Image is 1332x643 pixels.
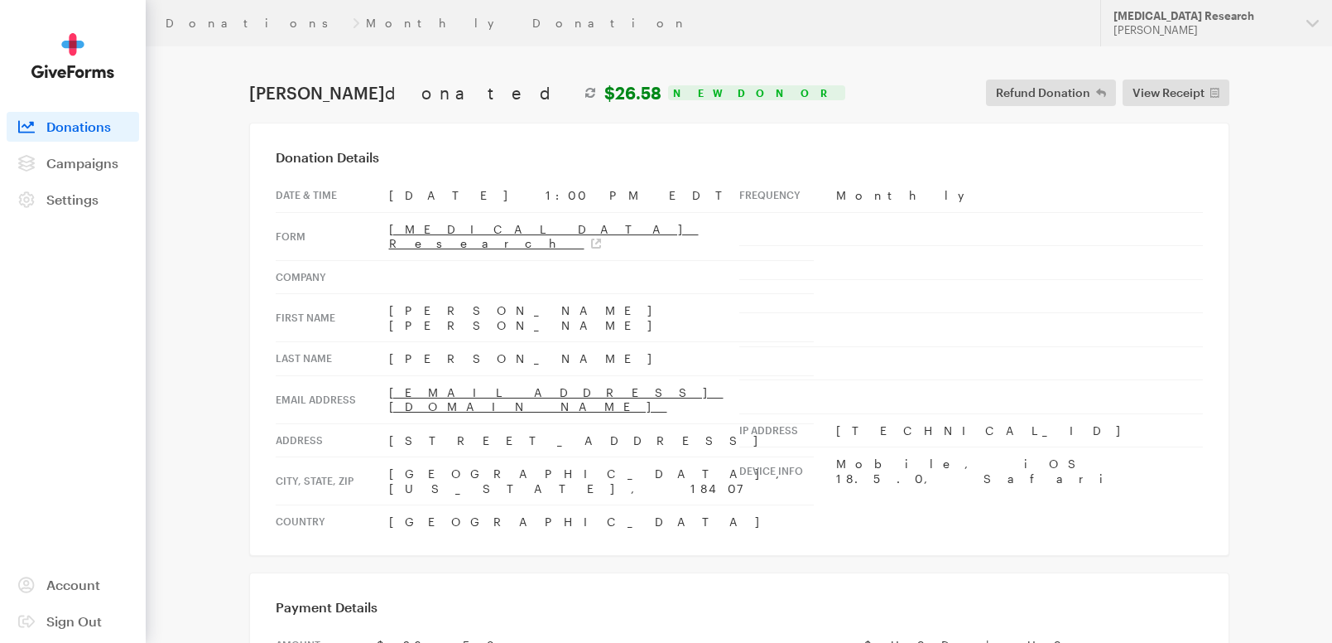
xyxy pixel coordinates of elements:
[385,83,576,103] span: donated
[996,83,1090,103] span: Refund Donation
[389,385,724,414] a: [EMAIL_ADDRESS][DOMAIN_NAME]
[668,85,845,100] div: New Donor
[836,179,1203,212] td: Monthly
[276,149,1203,166] h3: Donation Details
[46,613,102,629] span: Sign Out
[739,447,836,496] th: Device info
[1113,23,1293,37] div: [PERSON_NAME]
[7,185,139,215] a: Settings
[276,342,389,376] th: Last Name
[7,112,139,142] a: Donations
[389,342,814,376] td: [PERSON_NAME]
[276,457,389,505] th: City, state, zip
[249,83,661,103] h1: [PERSON_NAME]
[739,179,836,212] th: Frequency
[389,423,814,457] td: [STREET_ADDRESS]
[389,179,814,212] td: [DATE] 1:00 PM EDT
[276,212,389,260] th: Form
[31,33,114,79] img: GiveForms
[276,505,389,539] th: Country
[389,505,814,539] td: [GEOGRAPHIC_DATA]
[604,83,661,103] strong: $26.58
[836,447,1203,496] td: Mobile, iOS 18.5.0, Safari
[389,222,699,251] a: [MEDICAL_DATA] Research
[276,260,389,294] th: Company
[46,191,99,207] span: Settings
[276,375,389,423] th: Email address
[836,413,1203,447] td: [TECHNICAL_ID]
[739,413,836,447] th: IP address
[1113,9,1293,23] div: [MEDICAL_DATA] Research
[46,155,118,171] span: Campaigns
[389,457,814,505] td: [GEOGRAPHIC_DATA], [US_STATE], 18407
[1123,80,1229,106] a: View Receipt
[276,423,389,457] th: Address
[7,570,139,600] a: Account
[46,118,111,134] span: Donations
[986,80,1116,106] button: Refund Donation
[1132,83,1205,103] span: View Receipt
[7,607,139,636] a: Sign Out
[276,179,389,212] th: Date & time
[276,599,1203,616] h3: Payment Details
[389,294,814,342] td: [PERSON_NAME] [PERSON_NAME]
[276,294,389,342] th: First Name
[166,17,346,30] a: Donations
[7,148,139,178] a: Campaigns
[46,577,100,592] span: Account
